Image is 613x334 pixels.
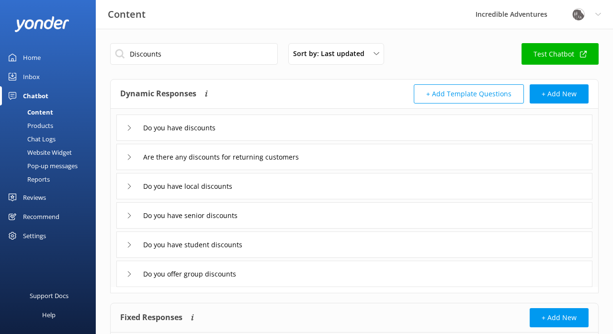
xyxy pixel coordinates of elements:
[120,308,182,327] h4: Fixed Responses
[571,7,586,22] img: 834-1758036015.png
[6,146,72,159] div: Website Widget
[6,105,96,119] a: Content
[6,159,78,173] div: Pop-up messages
[30,286,68,305] div: Support Docs
[6,159,96,173] a: Pop-up messages
[6,119,53,132] div: Products
[14,16,69,32] img: yonder-white-logo.png
[6,173,96,186] a: Reports
[522,43,599,65] a: Test Chatbot
[23,188,46,207] div: Reviews
[23,48,41,67] div: Home
[293,48,370,59] span: Sort by: Last updated
[42,305,56,324] div: Help
[414,84,524,104] button: + Add Template Questions
[23,207,59,226] div: Recommend
[6,132,56,146] div: Chat Logs
[530,84,589,104] button: + Add New
[23,86,48,105] div: Chatbot
[6,119,96,132] a: Products
[6,146,96,159] a: Website Widget
[6,173,50,186] div: Reports
[23,226,46,245] div: Settings
[110,43,278,65] input: Search all Chatbot Content
[120,84,196,104] h4: Dynamic Responses
[6,105,53,119] div: Content
[23,67,40,86] div: Inbox
[6,132,96,146] a: Chat Logs
[530,308,589,327] button: + Add New
[108,7,146,22] h3: Content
